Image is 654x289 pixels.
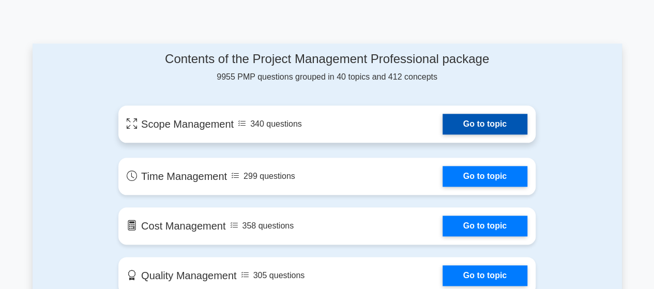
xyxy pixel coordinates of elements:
[443,216,527,236] a: Go to topic
[443,265,527,286] a: Go to topic
[118,52,536,67] h4: Contents of the Project Management Professional package
[443,166,527,187] a: Go to topic
[118,52,536,83] div: 9955 PMP questions grouped in 40 topics and 412 concepts
[443,114,527,134] a: Go to topic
